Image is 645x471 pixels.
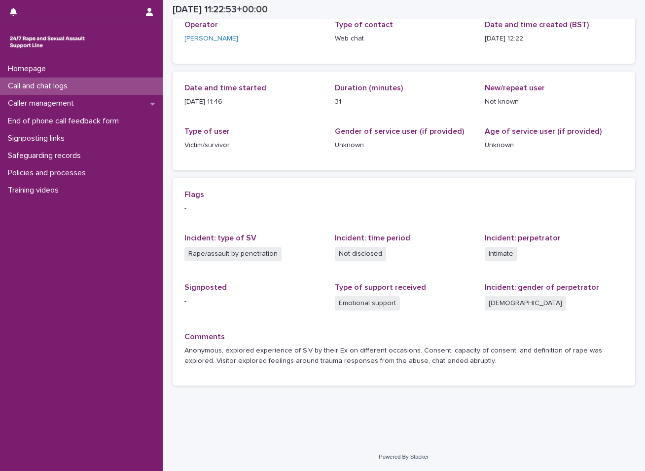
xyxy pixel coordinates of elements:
[379,454,429,460] a: Powered By Stacker
[184,234,256,242] span: Incident: type of SV
[184,346,623,366] p: Anonymous, explored experience of S.V by their Ex on different occasions. Consent, capacity of co...
[485,127,602,135] span: Age of service user (if provided)
[184,21,218,29] span: Operator
[335,127,464,135] span: Gender of service user (if provided)
[485,140,623,151] p: Unknown
[335,140,473,151] p: Unknown
[485,234,561,242] span: Incident: perpetrator
[184,34,238,44] a: [PERSON_NAME]
[184,140,323,151] p: Victim/survivor
[4,99,82,108] p: Caller management
[184,203,623,214] p: -
[335,97,473,107] p: 31
[8,32,87,52] img: rhQMoQhaT3yELyF149Cw
[173,4,268,15] h2: [DATE] 11:22:53+00:00
[485,84,545,92] span: New/repeat user
[184,97,323,107] p: [DATE] 11:46
[485,283,599,291] span: Incident: gender of perpetrator
[4,151,89,160] p: Safeguarding records
[335,283,426,291] span: Type of support received
[335,296,400,311] span: Emotional support
[184,247,282,261] span: Rape/assault by penetration
[335,21,393,29] span: Type of contact
[335,84,403,92] span: Duration (minutes)
[485,296,566,311] span: [DEMOGRAPHIC_DATA]
[4,117,127,126] p: End of phone call feedback form
[4,168,94,178] p: Policies and processes
[335,234,410,242] span: Incident: time period
[4,81,75,91] p: Call and chat logs
[184,333,225,341] span: Comments
[335,247,386,261] span: Not disclosed
[335,34,473,44] p: Web chat
[485,34,623,44] p: [DATE] 12:22
[184,191,204,198] span: Flags
[4,134,72,143] p: Signposting links
[485,97,623,107] p: Not known
[184,84,266,92] span: Date and time started
[184,283,227,291] span: Signposted
[485,21,589,29] span: Date and time created (BST)
[4,186,67,195] p: Training videos
[184,296,323,307] p: -
[184,127,230,135] span: Type of user
[4,64,54,74] p: Homepage
[485,247,517,261] span: Intimate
